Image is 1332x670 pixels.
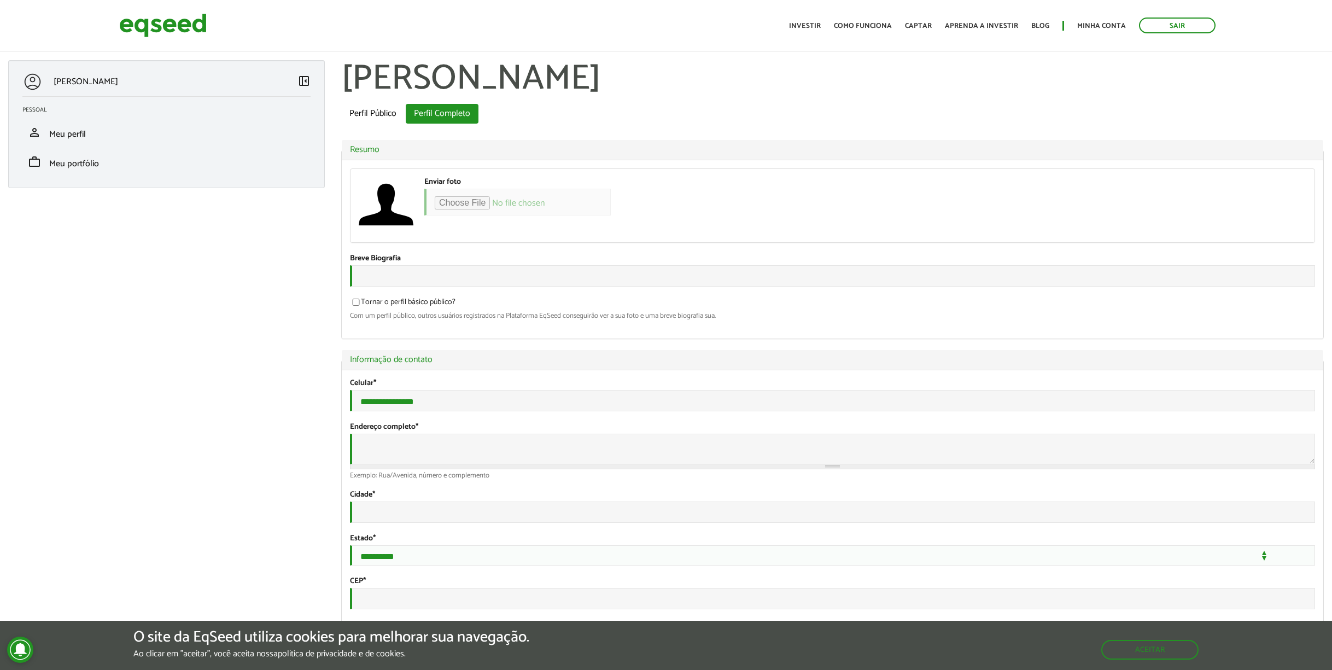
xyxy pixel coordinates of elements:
[350,578,366,585] label: CEP
[424,178,461,186] label: Enviar foto
[22,155,311,168] a: workMeu portfólio
[373,377,376,389] span: Este campo é obrigatório.
[834,22,892,30] a: Como funciona
[28,155,41,168] span: work
[346,299,366,306] input: Tornar o perfil básico público?
[22,107,319,113] h2: Pessoal
[372,488,375,501] span: Este campo é obrigatório.
[416,421,418,433] span: Este campo é obrigatório.
[350,491,375,499] label: Cidade
[350,312,1315,319] div: Com um perfil público, outros usuários registrados na Plataforma EqSeed conseguirão ver a sua fot...
[945,22,1018,30] a: Aprenda a investir
[22,126,311,139] a: personMeu perfil
[28,126,41,139] span: person
[350,356,1315,364] a: Informação de contato
[905,22,932,30] a: Captar
[373,532,376,545] span: Este campo é obrigatório.
[350,299,455,310] label: Tornar o perfil básico público?
[278,650,404,659] a: política de privacidade e de cookies
[789,22,821,30] a: Investir
[350,255,401,263] label: Breve Biografia
[49,127,86,142] span: Meu perfil
[1139,18,1216,33] a: Sair
[14,118,319,147] li: Meu perfil
[341,60,1324,98] h1: [PERSON_NAME]
[1101,640,1199,660] button: Aceitar
[119,11,207,40] img: EqSeed
[297,74,311,88] span: left_panel_close
[1077,22,1126,30] a: Minha conta
[133,649,529,659] p: Ao clicar em "aceitar", você aceita nossa .
[1031,22,1049,30] a: Blog
[350,423,418,431] label: Endereço completo
[406,104,478,124] a: Perfil Completo
[350,472,1315,479] div: Exemplo: Rua/Avenida, número e complemento
[359,177,413,232] img: Foto de Robson Angelo Ribeiro
[133,629,529,646] h5: O site da EqSeed utiliza cookies para melhorar sua navegação.
[359,177,413,232] a: Ver perfil do usuário.
[363,575,366,587] span: Este campo é obrigatório.
[297,74,311,90] a: Colapsar menu
[350,380,376,387] label: Celular
[350,535,376,543] label: Estado
[350,145,1315,154] a: Resumo
[341,104,405,124] a: Perfil Público
[54,77,118,87] p: [PERSON_NAME]
[49,156,99,171] span: Meu portfólio
[14,147,319,177] li: Meu portfólio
